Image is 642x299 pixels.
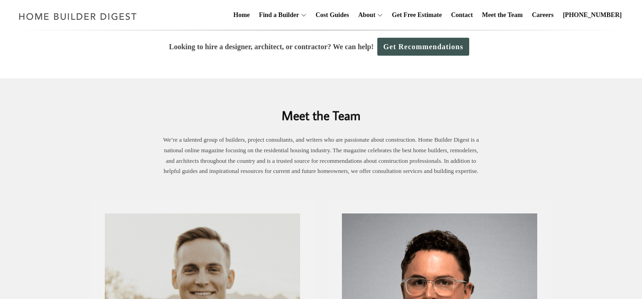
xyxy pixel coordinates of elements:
[230,0,254,30] a: Home
[559,0,625,30] a: [PHONE_NUMBER]
[312,0,353,30] a: Cost Guides
[354,0,375,30] a: About
[15,7,141,25] img: Home Builder Digest
[388,0,446,30] a: Get Free Estimate
[478,0,527,30] a: Meet the Team
[447,0,476,30] a: Contact
[160,135,482,177] p: We’re a talented group of builders, project consultants, and writers who are passionate about con...
[528,0,557,30] a: Careers
[377,38,469,56] a: Get Recommendations
[256,0,299,30] a: Find a Builder
[91,93,551,125] h2: Meet the Team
